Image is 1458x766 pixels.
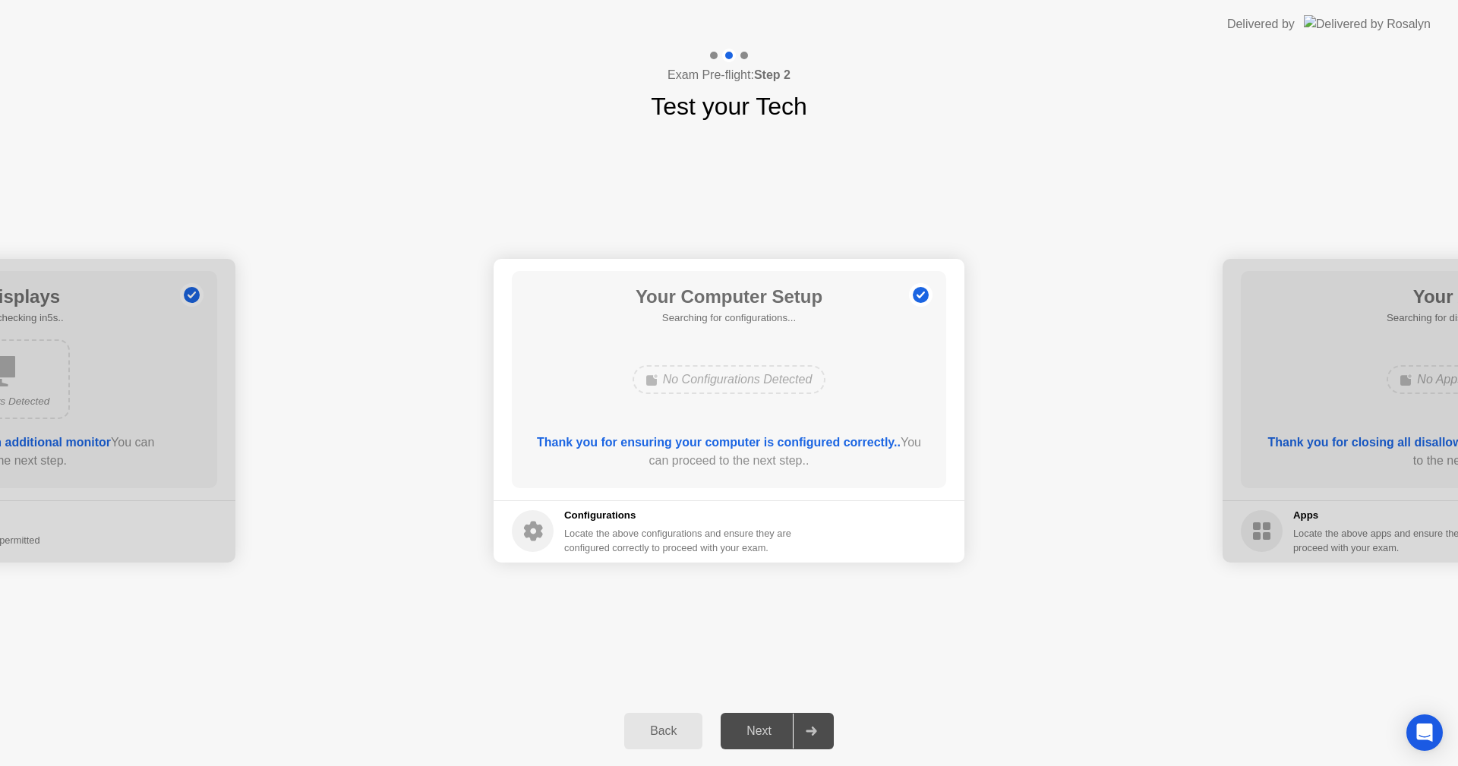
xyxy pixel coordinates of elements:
[633,365,826,394] div: No Configurations Detected
[636,283,822,310] h1: Your Computer Setup
[1227,15,1295,33] div: Delivered by
[636,310,822,326] h5: Searching for configurations...
[651,88,807,125] h1: Test your Tech
[754,68,791,81] b: Step 2
[564,508,794,523] h5: Configurations
[534,433,925,470] div: You can proceed to the next step..
[725,724,793,738] div: Next
[629,724,698,738] div: Back
[667,66,791,84] h4: Exam Pre-flight:
[564,526,794,555] div: Locate the above configurations and ensure they are configured correctly to proceed with your exam.
[721,713,834,749] button: Next
[1406,714,1443,751] div: Open Intercom Messenger
[1304,15,1431,33] img: Delivered by Rosalyn
[537,436,901,449] b: Thank you for ensuring your computer is configured correctly..
[624,713,702,749] button: Back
